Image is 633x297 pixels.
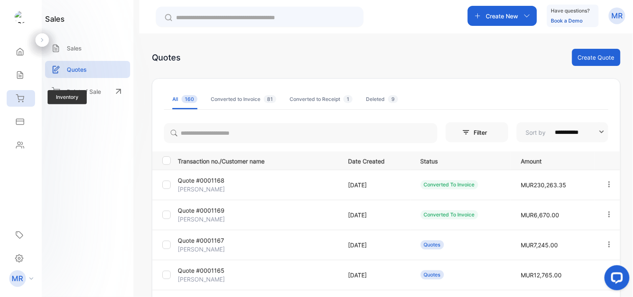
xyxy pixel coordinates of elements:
[178,206,231,215] p: Quote #0001169
[421,155,504,166] p: Status
[521,242,558,249] span: MUR7,245.00
[348,155,403,166] p: Date Created
[67,44,82,53] p: Sales
[468,6,537,26] button: Create New
[178,176,231,185] p: Quote #0001168
[348,271,403,279] p: [DATE]
[598,262,633,297] iframe: LiveChat chat widget
[421,180,478,189] div: Converted To Invoice
[45,13,65,25] h1: sales
[45,40,130,57] a: Sales
[290,96,353,103] div: Converted to Receipt
[152,51,181,64] div: Quotes
[15,11,27,23] img: logo
[178,185,231,194] p: [PERSON_NAME]
[421,270,444,279] div: Quotes
[178,275,231,284] p: [PERSON_NAME]
[178,236,231,245] p: Quote #0001167
[343,95,353,103] span: 1
[178,155,338,166] p: Transaction no./Customer name
[421,210,478,219] div: Converted To Invoice
[348,181,403,189] p: [DATE]
[521,272,562,279] span: MUR12,765.00
[521,211,559,219] span: MUR6,670.00
[421,240,444,249] div: Quotes
[609,6,625,26] button: MR
[178,266,231,275] p: Quote #0001165
[521,181,566,189] span: MUR230,263.35
[178,215,231,224] p: [PERSON_NAME]
[48,90,87,104] span: Inventory
[264,95,276,103] span: 81
[12,273,23,284] p: MR
[172,96,197,103] div: All
[348,241,403,249] p: [DATE]
[486,12,519,20] p: Create New
[211,96,276,103] div: Converted to Invoice
[572,49,620,66] button: Create Quote
[348,211,403,219] p: [DATE]
[366,96,398,103] div: Deleted
[526,128,546,137] p: Sort by
[517,122,608,142] button: Sort by
[388,95,398,103] span: 9
[67,65,87,74] p: Quotes
[45,82,130,101] a: Point of Sale
[178,245,231,254] p: [PERSON_NAME]
[45,61,130,78] a: Quotes
[67,87,101,96] p: Point of Sale
[551,7,590,15] p: Have questions?
[551,18,583,24] a: Book a Demo
[612,10,623,21] p: MR
[182,95,197,103] span: 160
[521,155,588,166] p: Amount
